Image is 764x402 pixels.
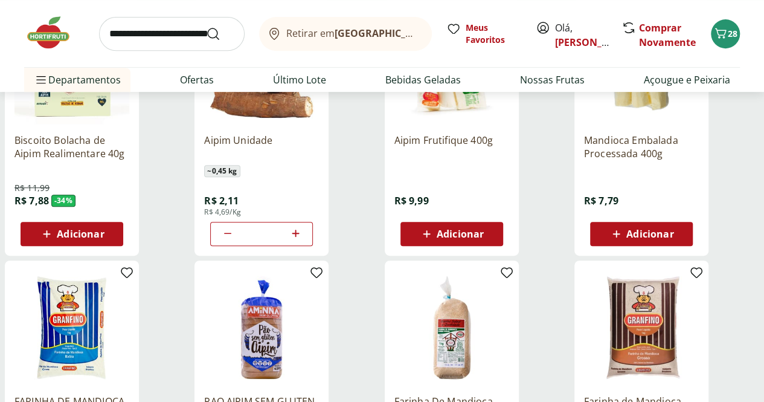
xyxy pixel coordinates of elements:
[644,73,730,87] a: Açougue e Peixaria
[466,22,521,46] span: Meus Favoritos
[584,194,618,207] span: R$ 7,79
[14,134,129,160] a: Biscoito Bolacha de Aipim Realimentare 40g
[711,19,740,48] button: Carrinho
[206,27,235,41] button: Submit Search
[34,65,121,94] span: Departamentos
[400,222,503,246] button: Adicionar
[584,270,699,385] img: Farinha de Mandioca Grossa Granfino 1kg
[14,182,50,194] span: R$ 11,99
[520,73,585,87] a: Nossas Frutas
[57,229,104,239] span: Adicionar
[394,194,429,207] span: R$ 9,99
[335,27,538,40] b: [GEOGRAPHIC_DATA]/[GEOGRAPHIC_DATA]
[204,165,240,177] span: ~ 0,45 kg
[555,36,634,49] a: [PERSON_NAME]
[286,28,420,39] span: Retirar em
[14,270,129,385] img: FARINHA DE MANDIOCA EXTRA GRANFINO 1KG
[259,17,432,51] button: Retirar em[GEOGRAPHIC_DATA]/[GEOGRAPHIC_DATA]
[394,270,509,385] img: Farinha De Mandioca Torrada Alemão 1Kg
[21,222,123,246] button: Adicionar
[204,194,239,207] span: R$ 2,11
[626,229,673,239] span: Adicionar
[34,65,48,94] button: Menu
[437,229,484,239] span: Adicionar
[204,270,319,385] img: PAO AIPIM SEM GLUTEN AMINNA 450G
[394,134,509,160] a: Aipim Frutifique 400g
[555,21,609,50] span: Olá,
[99,17,245,51] input: search
[639,21,696,49] a: Comprar Novamente
[584,134,699,160] a: Mandioca Embalada Processada 400g
[180,73,214,87] a: Ofertas
[273,73,326,87] a: Último Lote
[14,194,49,207] span: R$ 7,88
[204,134,319,160] a: Aipim Unidade
[446,22,521,46] a: Meus Favoritos
[590,222,693,246] button: Adicionar
[728,28,737,39] span: 28
[204,207,241,217] span: R$ 4,69/Kg
[385,73,461,87] a: Bebidas Geladas
[24,15,85,51] img: Hortifruti
[51,195,75,207] span: - 34 %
